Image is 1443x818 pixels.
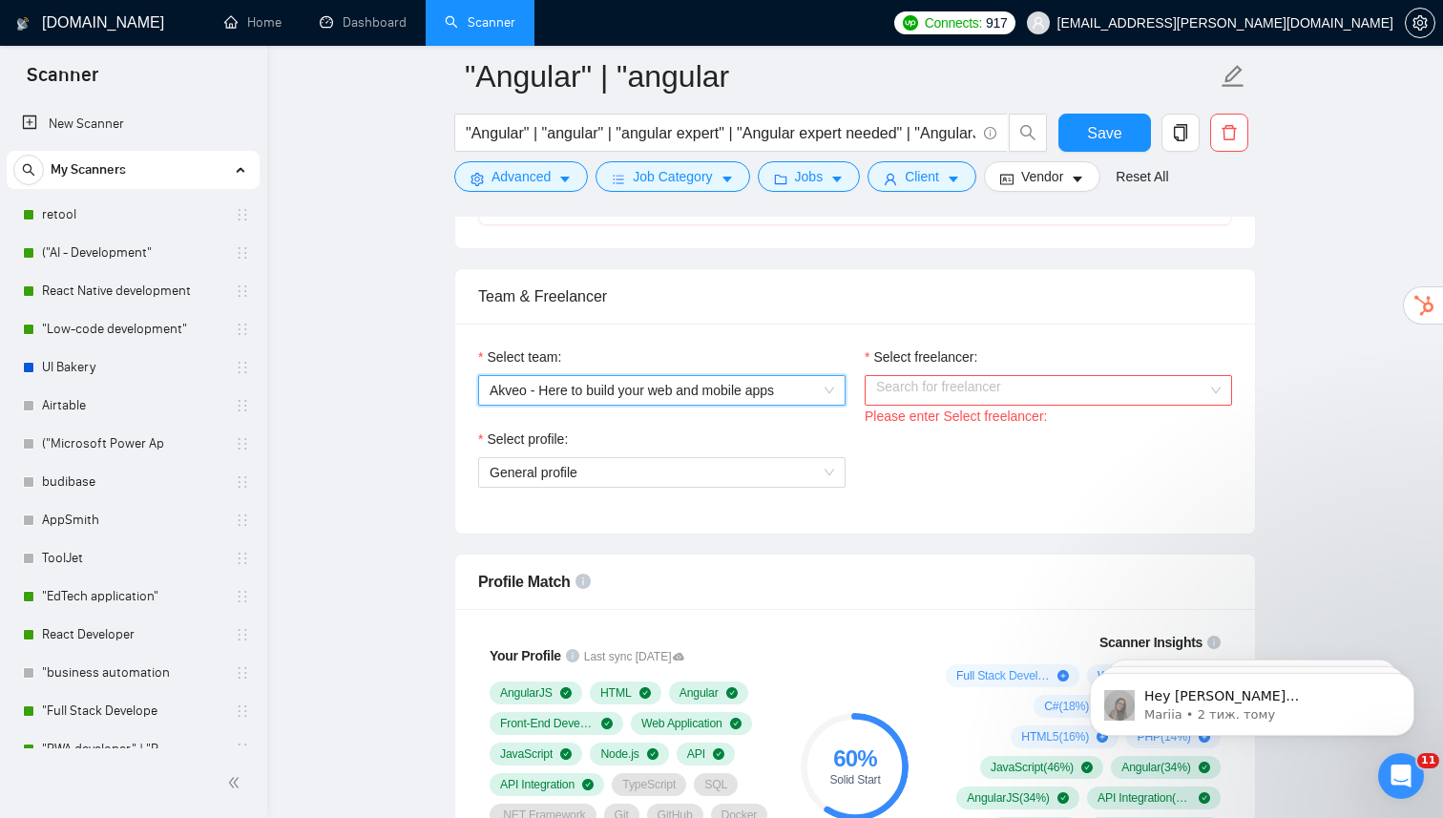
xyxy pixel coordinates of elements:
span: holder [235,474,250,490]
span: API Integration ( 24 %) [1098,790,1191,806]
span: holder [235,322,250,337]
iframe: Intercom notifications повідомлення [1061,633,1443,766]
span: holder [235,703,250,719]
span: AngularJS [500,685,553,701]
span: HTML5 ( 16 %) [1021,729,1089,745]
span: user [1032,16,1045,30]
span: JavaScript [500,746,553,762]
span: check-circle [730,718,742,729]
span: Profile Match [478,574,571,590]
span: setting [1406,15,1434,31]
span: check-circle [1057,792,1069,804]
span: Node.js [600,746,638,762]
span: Vendor [1021,166,1063,187]
span: Advanced [491,166,551,187]
span: double-left [227,773,246,792]
a: Reset All [1116,166,1168,187]
span: C# ( 18 %) [1044,699,1089,714]
span: Your Profile [490,648,561,663]
span: Angular [680,685,719,701]
span: Connects: [925,12,982,33]
a: React Developer [42,616,223,654]
a: budibase [42,463,223,501]
span: info-circle [575,574,591,589]
span: caret-down [1071,172,1084,186]
input: Select freelancer: [876,376,1207,405]
img: logo [16,9,30,39]
span: check-circle [639,687,651,699]
a: "EdTech application" [42,577,223,616]
span: holder [235,283,250,299]
span: info-circle [984,127,996,139]
span: Last sync [DATE] [584,648,684,666]
button: search [13,155,44,185]
span: holder [235,742,250,757]
span: plus-circle [1057,670,1069,682]
a: searchScanner [445,14,515,31]
span: holder [235,207,250,222]
span: API Integration [500,777,575,792]
input: Scanner name... [465,52,1217,100]
span: Scanner [11,61,114,101]
div: Solid Start [801,774,909,786]
span: Angular ( 34 %) [1121,760,1191,775]
button: search [1009,114,1047,152]
span: search [14,163,43,177]
span: General profile [490,465,577,480]
a: "Full Stack Develope [42,692,223,730]
span: edit [1221,64,1245,89]
button: Save [1058,114,1151,152]
a: setting [1405,15,1435,31]
span: setting [471,172,484,186]
span: holder [235,551,250,566]
button: settingAdvancedcaret-down [454,161,588,192]
span: check-circle [560,687,572,699]
span: check-circle [726,687,738,699]
a: ("Microsoft Power Ap [42,425,223,463]
iframe: Intercom live chat [1378,753,1424,799]
label: Select team: [478,346,561,367]
span: SQL [704,777,727,792]
a: Airtable [42,387,223,425]
span: holder [235,627,250,642]
span: TypeScript [622,777,676,792]
span: My Scanners [51,151,126,189]
span: holder [235,589,250,604]
a: "PWA developer" | "P [42,730,223,768]
div: Team & Freelancer [478,269,1232,324]
span: idcard [1000,172,1014,186]
a: "Low-code development" [42,310,223,348]
span: check-circle [713,748,724,760]
span: 11 [1417,753,1439,768]
span: JavaScript ( 46 %) [991,760,1074,775]
span: caret-down [947,172,960,186]
span: folder [774,172,787,186]
a: New Scanner [22,105,244,143]
a: AppSmith [42,501,223,539]
span: check-circle [647,748,659,760]
span: check-circle [1081,762,1093,773]
button: setting [1405,8,1435,38]
a: homeHome [224,14,282,31]
li: New Scanner [7,105,260,143]
button: idcardVendorcaret-down [984,161,1100,192]
span: info-circle [566,649,579,662]
a: "business automation [42,654,223,692]
a: React Native development [42,272,223,310]
span: copy [1162,124,1199,141]
a: ToolJet [42,539,223,577]
span: Front-End Development [500,716,594,731]
a: ("AI - Development" [42,234,223,272]
button: userClientcaret-down [868,161,976,192]
span: check-circle [582,779,594,790]
span: Web Application [641,716,722,731]
div: 60 % [801,747,909,770]
input: Search Freelance Jobs... [466,121,975,145]
span: API [687,746,705,762]
span: Job Category [633,166,712,187]
img: upwork-logo.png [903,15,918,31]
